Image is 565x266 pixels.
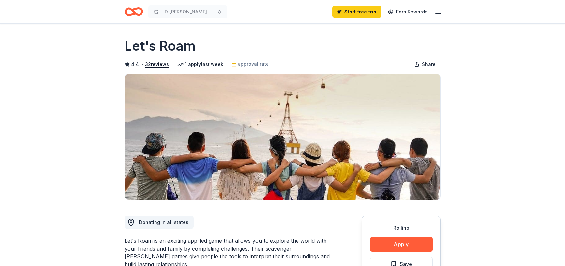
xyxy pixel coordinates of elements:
[141,62,143,67] span: •
[177,60,223,68] div: 1 apply last week
[332,6,381,18] a: Start free trial
[125,37,196,55] h1: Let's Roam
[131,60,139,68] span: 4.4
[422,60,436,68] span: Share
[148,5,227,18] button: HD [PERSON_NAME] Foundation Golf Tournament
[409,58,441,71] button: Share
[161,8,214,16] span: HD [PERSON_NAME] Foundation Golf Tournament
[231,60,269,68] a: approval rate
[125,4,143,19] a: Home
[370,224,433,232] div: Rolling
[238,60,269,68] span: approval rate
[384,6,432,18] a: Earn Rewards
[125,74,440,200] img: Image for Let's Roam
[139,219,188,225] span: Donating in all states
[370,237,433,252] button: Apply
[145,60,169,68] button: 32reviews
